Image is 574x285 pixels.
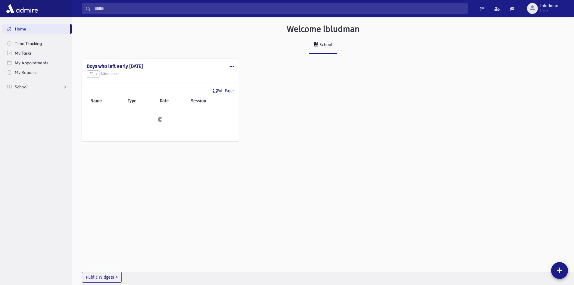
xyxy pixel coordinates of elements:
[2,48,72,58] a: My Tasks
[87,70,99,78] button: 0
[2,39,72,48] a: Time Tracking
[287,24,359,34] h3: Welcome lbludman
[15,70,36,75] span: My Reports
[15,60,48,65] span: My Appointments
[2,82,72,92] a: School
[187,94,234,108] th: Session
[2,58,72,68] a: My Appointments
[213,88,234,94] a: Full Page
[15,41,42,46] span: Time Tracking
[87,94,124,108] th: Name
[15,26,26,32] span: Home
[91,3,467,14] input: Search
[124,94,156,108] th: Type
[15,50,32,56] span: My Tasks
[2,24,70,34] a: Home
[89,72,97,76] span: 0
[87,70,234,78] h5: Attendance
[82,272,122,283] button: Public Widgets
[15,84,27,90] span: School
[2,68,72,77] a: My Reports
[540,4,558,8] span: lbludman
[5,2,39,14] img: AdmirePro
[156,94,187,108] th: Date
[318,42,332,47] div: School
[87,63,234,69] h4: Boys who left early [DATE]
[309,37,337,54] a: School
[540,8,558,13] span: User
